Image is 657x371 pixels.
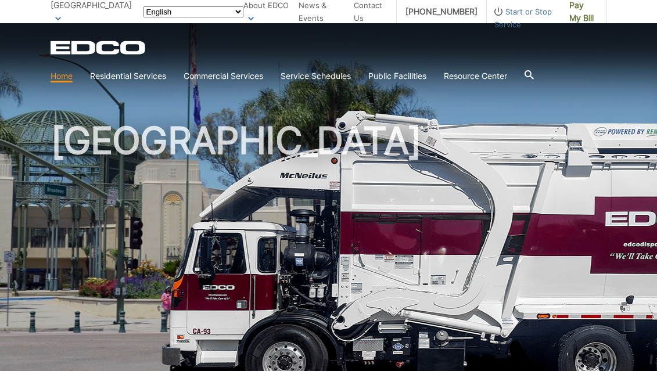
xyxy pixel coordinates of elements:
a: EDCD logo. Return to the homepage. [51,41,147,55]
a: Service Schedules [281,70,351,82]
a: Residential Services [90,70,166,82]
a: Commercial Services [184,70,263,82]
a: Public Facilities [368,70,426,82]
a: Home [51,70,73,82]
a: Resource Center [444,70,507,82]
select: Select a language [143,6,243,17]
